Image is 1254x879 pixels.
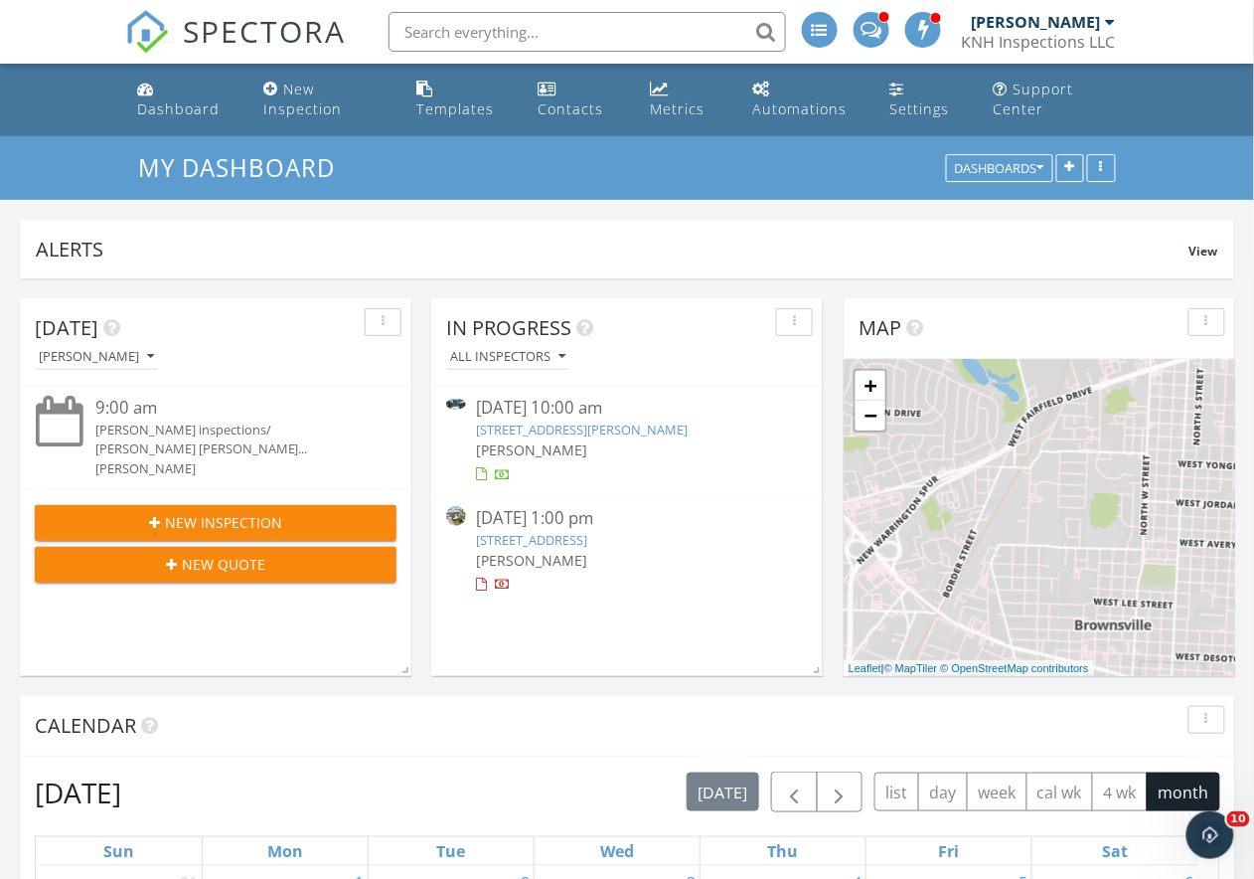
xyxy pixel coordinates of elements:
[1227,811,1250,827] span: 10
[476,506,777,531] div: [DATE] 1:00 pm
[538,99,603,118] div: Contacts
[137,99,220,118] div: Dashboard
[95,421,367,458] div: [PERSON_NAME] inspections/ [PERSON_NAME] [PERSON_NAME]...
[446,344,569,371] button: All Inspectors
[844,660,1094,677] div: |
[530,72,626,128] a: Contacts
[476,551,587,570] span: [PERSON_NAME]
[35,314,98,341] span: [DATE]
[650,99,705,118] div: Metrics
[432,837,469,865] a: Tuesday
[36,236,1189,263] div: Alerts
[642,72,728,128] a: Metrics
[125,10,169,54] img: The Best Home Inspection Software - Spectora
[35,712,136,739] span: Calendar
[1092,773,1148,811] button: 4 wk
[263,80,342,118] div: New Inspection
[994,80,1074,118] div: Support Center
[986,72,1125,128] a: Support Center
[138,151,352,184] a: My Dashboard
[890,99,950,118] div: Settings
[935,837,964,865] a: Friday
[476,396,777,421] div: [DATE] 10:00 am
[962,32,1116,52] div: KNH Inspections LLC
[941,662,1089,674] a: © OpenStreetMap contributors
[125,27,346,69] a: SPECTORA
[874,773,919,811] button: list
[39,350,154,364] div: [PERSON_NAME]
[446,314,571,341] span: In Progress
[476,440,587,459] span: [PERSON_NAME]
[129,72,239,128] a: Dashboard
[856,371,885,401] a: Zoom in
[918,773,968,811] button: day
[446,506,466,526] img: is6e2xnzxu2sen0000000000.jpg
[450,350,565,364] div: All Inspectors
[1147,773,1220,811] button: month
[596,837,638,865] a: Wednesday
[882,72,970,128] a: Settings
[744,72,866,128] a: Automations (Advanced)
[859,314,901,341] span: Map
[183,10,346,52] span: SPECTORA
[35,773,121,812] h2: [DATE]
[771,772,818,812] button: Previous month
[35,505,396,541] button: New Inspection
[849,662,881,674] a: Leaflet
[389,12,786,52] input: Search everything...
[967,773,1027,811] button: week
[416,99,494,118] div: Templates
[446,506,808,595] a: [DATE] 1:00 pm [STREET_ADDRESS] [PERSON_NAME]
[856,401,885,431] a: Zoom out
[972,12,1101,32] div: [PERSON_NAME]
[35,547,396,583] button: New Quote
[182,554,265,575] span: New Quote
[95,459,367,478] div: [PERSON_NAME]
[165,512,282,533] span: New Inspection
[1186,811,1234,859] iframe: Intercom live chat
[408,72,514,128] a: Templates
[752,99,847,118] div: Automations
[1026,773,1094,811] button: cal wk
[446,396,808,484] a: [DATE] 10:00 am [STREET_ADDRESS][PERSON_NAME] [PERSON_NAME]
[35,344,158,371] button: [PERSON_NAME]
[687,773,759,811] button: [DATE]
[946,155,1053,183] button: Dashboards
[476,531,587,549] a: [STREET_ADDRESS]
[1099,837,1133,865] a: Saturday
[476,421,688,439] a: [STREET_ADDRESS][PERSON_NAME]
[95,396,367,421] div: 9:00 am
[446,399,466,410] img: 9476525%2Fcover_photos%2FVarYcDhWbzM28LktL2UB%2Fsmall.jpeg
[1189,243,1218,260] span: View
[764,837,803,865] a: Thursday
[255,72,392,128] a: New Inspection
[99,837,138,865] a: Sunday
[817,772,863,812] button: Next month
[884,662,938,674] a: © MapTiler
[263,837,307,865] a: Monday
[955,162,1044,176] div: Dashboards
